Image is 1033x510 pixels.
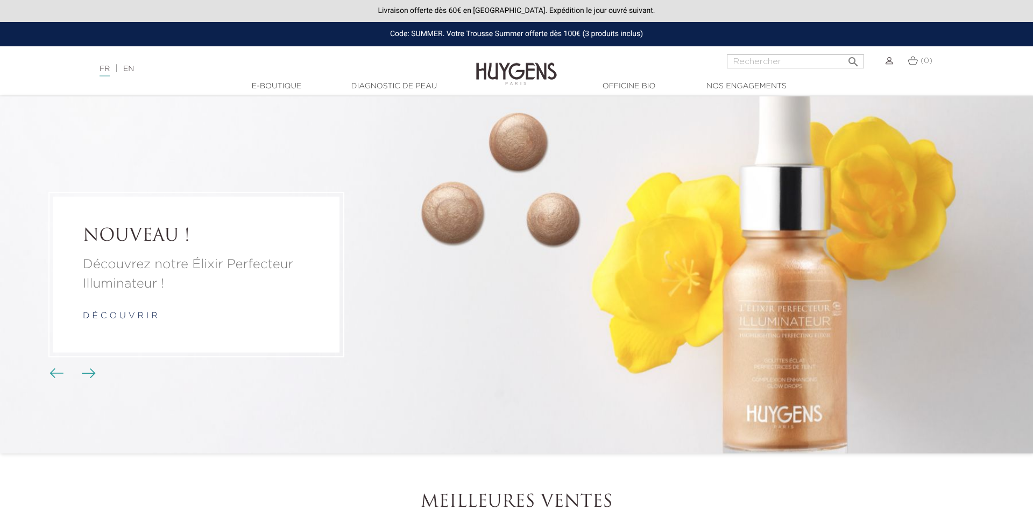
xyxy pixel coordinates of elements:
a: Officine Bio [575,81,683,92]
div: Boutons du carrousel [54,366,89,382]
a: Découvrez notre Élixir Perfecteur Illuminateur ! [83,255,310,294]
a: EN [123,65,134,73]
a: Nos engagements [692,81,800,92]
input: Rechercher [727,54,864,68]
a: FR [100,65,110,76]
span: (0) [921,57,932,65]
a: NOUVEAU ! [83,227,310,247]
button:  [844,51,863,66]
img: Huygens [476,45,557,87]
a: d é c o u v r i r [83,312,158,321]
i:  [847,52,860,65]
a: E-Boutique [223,81,330,92]
a: Diagnostic de peau [340,81,448,92]
div: | [94,62,422,75]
